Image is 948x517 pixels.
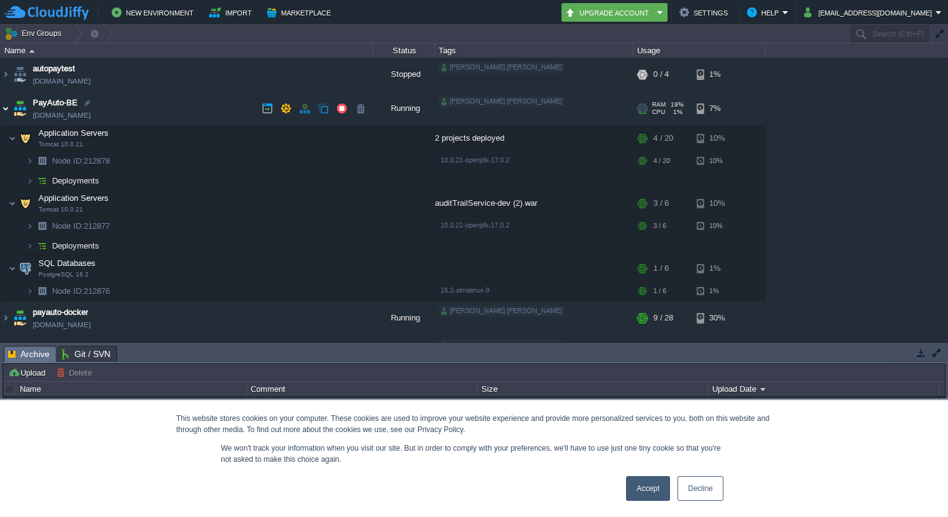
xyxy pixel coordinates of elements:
[653,151,670,170] div: 4 / 20
[373,43,434,58] div: Status
[697,301,737,335] div: 30%
[697,281,737,301] div: 1%
[697,191,737,216] div: 10%
[671,101,684,108] span: 19%
[653,126,673,151] div: 4 / 20
[634,43,765,58] div: Usage
[653,58,669,91] div: 0 / 4
[51,286,112,296] a: Node ID:212876
[52,156,84,166] span: Node ID:
[652,101,666,108] span: RAM
[8,367,49,378] button: Upload
[29,50,35,53] img: AMDAwAAAACH5BAEAAAAALAAAAAABAAEAAAICRAEAOw==
[37,128,110,138] a: Application ServersTomcat 10.0.21
[26,171,34,190] img: AMDAwAAAACH5BAEAAAAALAAAAAABAAEAAAICRAEAOw==
[373,58,435,91] div: Stopped
[709,396,938,410] div: 15:34 | [DATE]
[33,340,77,353] a: PayAuto-FE
[37,193,110,203] span: Application Servers
[38,271,89,278] span: PostgreSQL 16.2
[679,5,731,20] button: Settings
[435,126,633,151] div: 2 projects deployed
[440,221,509,229] span: 10.0.21-openjdk-17.0.2
[34,216,51,236] img: AMDAwAAAACH5BAEAAAAALAAAAAABAAEAAAICRAEAOw==
[373,301,435,335] div: Running
[697,92,737,125] div: 7%
[52,286,84,296] span: Node ID:
[439,340,565,351] div: [PERSON_NAME].[PERSON_NAME]
[51,221,112,231] a: Node ID:212877
[804,5,936,20] button: [EMAIL_ADDRESS][DOMAIN_NAME]
[38,206,83,213] span: Tomcat 10.0.21
[51,241,101,251] a: Deployments
[26,281,34,301] img: AMDAwAAAACH5BAEAAAAALAAAAAABAAEAAAICRAEAOw==
[440,156,509,164] span: 10.0.21-openjdk-17.0.2
[33,319,91,331] a: [DOMAIN_NAME]
[697,58,737,91] div: 1%
[653,216,666,236] div: 3 / 6
[17,191,34,216] img: AMDAwAAAACH5BAEAAAAALAAAAAABAAEAAAICRAEAOw==
[11,301,29,335] img: AMDAwAAAACH5BAEAAAAALAAAAAABAAEAAAICRAEAOw==
[33,306,88,319] span: payauto-docker
[37,258,97,268] span: SQL Databases
[51,175,101,186] a: Deployments
[34,236,51,255] img: AMDAwAAAACH5BAEAAAAALAAAAAABAAEAAAICRAEAOw==
[176,413,772,435] div: This website stores cookies on your computer. These cookies are used to improve your website expe...
[62,347,110,361] span: Git / SVN
[34,281,51,301] img: AMDAwAAAACH5BAEAAAAALAAAAAABAAEAAAICRAEAOw==
[19,399,71,408] a: HelloWorld.zip
[439,96,565,107] div: [PERSON_NAME].[PERSON_NAME]
[33,63,75,75] a: autopaytest
[34,151,51,170] img: AMDAwAAAACH5BAEAAAAALAAAAAABAAEAAAICRAEAOw==
[221,443,727,465] p: We won't track your information when you visit our site. But in order to comply with your prefere...
[26,216,34,236] img: AMDAwAAAACH5BAEAAAAALAAAAAABAAEAAAICRAEAOw==
[626,476,670,501] a: Accept
[653,191,669,216] div: 3 / 6
[26,151,34,170] img: AMDAwAAAACH5BAEAAAAALAAAAAABAAEAAAICRAEAOw==
[51,286,112,296] span: 212876
[17,382,246,396] div: Name
[51,221,112,231] span: 212877
[1,43,372,58] div: Name
[4,25,66,42] button: Env Groups
[26,236,34,255] img: AMDAwAAAACH5BAEAAAAALAAAAAABAAEAAAICRAEAOw==
[653,301,673,335] div: 9 / 28
[653,335,669,369] div: 0 / 4
[747,5,782,20] button: Help
[209,5,256,20] button: Import
[373,92,435,125] div: Running
[697,256,737,281] div: 1%
[56,367,96,378] button: Delete
[677,476,723,501] a: Decline
[51,156,112,166] a: Node ID:212878
[11,92,29,125] img: AMDAwAAAACH5BAEAAAAALAAAAAABAAEAAAICRAEAOw==
[435,191,633,216] div: auditTrailService-dev (2).war
[653,256,669,281] div: 1 / 6
[33,97,78,109] a: PayAuto-BE
[439,306,565,317] div: [PERSON_NAME].[PERSON_NAME]
[33,75,91,87] a: [DOMAIN_NAME]
[248,382,477,396] div: Comment
[697,151,737,170] div: 10%
[1,301,11,335] img: AMDAwAAAACH5BAEAAAAALAAAAAABAAEAAAICRAEAOw==
[373,335,435,369] div: Stopped
[9,256,16,281] img: AMDAwAAAACH5BAEAAAAALAAAAAABAAEAAAICRAEAOw==
[37,128,110,138] span: Application Servers
[112,5,197,20] button: New Environment
[9,191,16,216] img: AMDAwAAAACH5BAEAAAAALAAAAAABAAEAAAICRAEAOw==
[8,347,50,362] span: Archive
[1,92,11,125] img: AMDAwAAAACH5BAEAAAAALAAAAAABAAEAAAICRAEAOw==
[478,396,707,410] div: 575 KB
[709,382,939,396] div: Upload Date
[1,335,11,369] img: AMDAwAAAACH5BAEAAAAALAAAAAABAAEAAAICRAEAOw==
[440,286,490,294] span: 16.2-almalinux-9
[247,396,476,410] div: Sample package which you can deploy to your environment. Feel free to delete and upload a package...
[697,126,737,151] div: 10%
[697,335,737,369] div: 1%
[436,43,633,58] div: Tags
[1,58,11,91] img: AMDAwAAAACH5BAEAAAAALAAAAAABAAEAAAICRAEAOw==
